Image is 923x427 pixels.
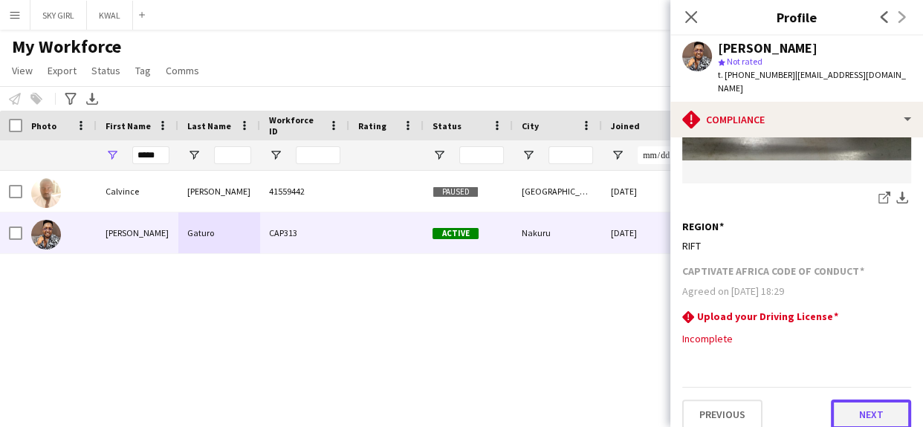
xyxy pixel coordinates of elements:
a: View [6,61,39,80]
button: SKY GIRL [30,1,87,30]
a: Comms [160,61,205,80]
button: Open Filter Menu [106,149,119,162]
span: Paused [433,186,479,198]
div: [PERSON_NAME] [718,42,817,55]
span: First Name [106,120,151,131]
div: [GEOGRAPHIC_DATA] [513,171,602,212]
div: Agreed on [DATE] 18:29 [682,284,911,298]
h3: Profile [670,7,923,27]
div: [DATE] [602,212,691,253]
span: Tag [135,64,151,77]
span: t. [PHONE_NUMBER] [718,69,795,80]
button: Open Filter Menu [187,149,201,162]
span: My Workforce [12,36,121,58]
button: Open Filter Menu [433,149,446,162]
h3: REGION [682,220,724,233]
span: Rating [358,120,386,131]
a: Tag [129,61,157,80]
span: Workforce ID [269,114,323,137]
div: Nakuru [513,212,602,253]
span: Not rated [727,56,762,67]
span: Comms [166,64,199,77]
div: CAP313 [260,212,349,253]
h3: CAPTIVATE AFRICA CODE OF CONDUCT [682,264,864,278]
div: RIFT [682,239,911,252]
button: Open Filter Menu [269,149,282,162]
input: Joined Filter Input [638,146,682,164]
input: Workforce ID Filter Input [296,146,340,164]
h3: Upload your Driving License [697,310,838,323]
span: Export [48,64,77,77]
div: Compliance [670,102,923,137]
input: Last Name Filter Input [214,146,251,164]
span: Joined [611,120,640,131]
input: First Name Filter Input [132,146,169,164]
span: View [12,64,33,77]
span: Photo [31,120,56,131]
div: [PERSON_NAME] [178,171,260,212]
span: | [EMAIL_ADDRESS][DOMAIN_NAME] [718,69,906,94]
app-action-btn: Export XLSX [83,90,101,108]
img: Calvince Gadafi [31,178,61,208]
span: Active [433,228,479,239]
div: [PERSON_NAME] [97,212,178,253]
a: Status [85,61,126,80]
input: City Filter Input [548,146,593,164]
div: Incomplete [682,332,911,345]
a: Export [42,61,82,80]
div: [DATE] [602,171,691,212]
span: Last Name [187,120,231,131]
div: 41559442 [260,171,349,212]
span: City [522,120,539,131]
div: Gaturo [178,212,260,253]
button: Open Filter Menu [522,149,535,162]
button: KWAL [87,1,133,30]
img: Vincent Gaturo [31,220,61,250]
span: Status [433,120,461,131]
span: Status [91,64,120,77]
button: Open Filter Menu [611,149,624,162]
input: Status Filter Input [459,146,504,164]
div: Calvince [97,171,178,212]
app-action-btn: Advanced filters [62,90,80,108]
